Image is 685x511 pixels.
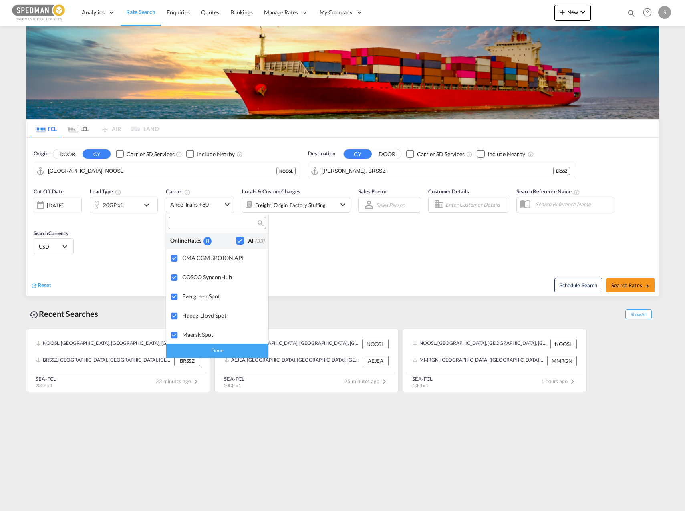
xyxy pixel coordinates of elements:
md-icon: icon-magnify [257,220,263,226]
div: Maersk Spot [182,331,262,338]
md-checkbox: Checkbox No Ink [236,237,264,245]
div: CMA CGM SPOTON API [182,254,262,261]
div: Hapag-Lloyd Spot [182,312,262,319]
div: Online Rates [170,237,203,245]
div: All [248,237,264,245]
div: Done [166,344,268,358]
div: COSCO SynconHub [182,274,262,280]
div: 8 [203,237,212,245]
div: Evergreen Spot [182,293,262,300]
span: (33) [255,237,264,244]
